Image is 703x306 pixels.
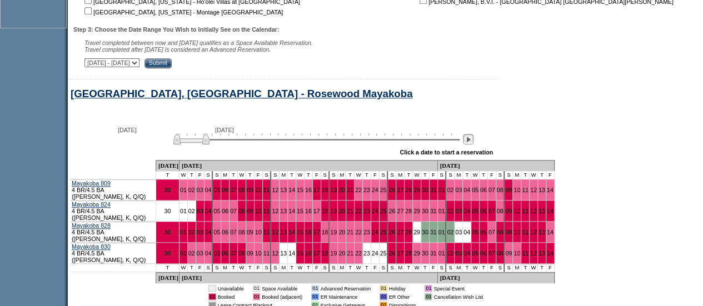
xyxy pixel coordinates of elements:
[430,264,438,272] td: F
[546,264,555,272] td: F
[355,208,362,214] a: 22
[505,264,513,272] td: S
[263,250,270,257] a: 11
[280,208,287,214] a: 13
[430,171,438,179] td: F
[272,187,278,193] a: 12
[297,187,303,193] a: 15
[164,250,171,257] a: 30
[388,229,395,235] a: 26
[539,250,545,257] a: 13
[188,187,195,193] a: 02
[156,264,180,272] td: T
[396,264,405,272] td: M
[530,250,537,257] a: 12
[372,250,378,257] a: 24
[397,208,403,214] a: 27
[330,229,337,235] a: 19
[438,187,445,193] a: 01
[539,187,545,193] a: 13
[472,187,478,193] a: 05
[346,264,355,272] td: T
[313,171,321,179] td: F
[455,187,462,193] a: 03
[238,250,245,257] a: 08
[463,264,471,272] td: T
[72,243,111,250] a: Mayakoba 830
[288,208,295,214] a: 14
[372,229,378,235] a: 24
[71,179,156,200] td: 4 BR/4.5 BA ([PERSON_NAME], K, Q/Q)
[472,229,478,235] a: 05
[338,229,345,235] a: 20
[422,229,428,235] a: 30
[156,171,180,179] td: T
[230,208,237,214] a: 07
[438,160,555,171] td: [DATE]
[263,208,270,214] a: 11
[305,171,313,179] td: T
[430,208,437,214] a: 31
[463,171,471,179] td: T
[480,250,487,257] a: 06
[400,149,493,155] div: Click a date to start a reservation
[347,208,353,214] a: 21
[205,187,212,193] a: 04
[521,264,530,272] td: T
[438,208,445,214] a: 01
[144,58,172,68] input: Submit
[347,229,353,235] a: 21
[330,187,337,193] a: 19
[446,264,455,272] td: S
[230,229,237,235] a: 07
[363,229,370,235] a: 23
[539,208,545,214] a: 13
[288,264,296,272] td: T
[188,208,195,214] a: 02
[338,264,346,272] td: M
[522,208,529,214] a: 11
[213,171,221,179] td: S
[322,250,328,257] a: 18
[530,171,538,179] td: W
[305,229,312,235] a: 16
[380,171,388,179] td: S
[363,250,370,257] a: 23
[396,171,405,179] td: M
[388,250,395,257] a: 26
[513,187,520,193] a: 10
[463,187,470,193] a: 04
[388,171,396,179] td: S
[322,187,328,193] a: 18
[280,171,288,179] td: M
[496,171,505,179] td: S
[313,208,320,214] a: 17
[180,229,187,235] a: 01
[455,171,463,179] td: M
[71,88,412,99] a: [GEOGRAPHIC_DATA], [GEOGRAPHIC_DATA] - Rosewood Mayakoba
[247,208,253,214] a: 09
[255,264,263,272] td: F
[421,171,430,179] td: T
[156,272,180,283] td: [DATE]
[497,250,503,257] a: 08
[547,187,554,193] a: 14
[371,171,380,179] td: F
[405,229,412,235] a: 28
[221,171,230,179] td: M
[488,208,495,214] a: 07
[413,171,421,179] td: W
[238,208,245,214] a: 08
[380,208,387,214] a: 25
[263,187,270,193] a: 11
[405,171,413,179] td: T
[455,229,462,235] a: 03
[263,171,272,179] td: S
[246,171,255,179] td: T
[480,171,488,179] td: T
[480,187,487,193] a: 06
[272,208,278,214] a: 12
[272,250,278,257] a: 12
[222,187,228,193] a: 06
[84,46,271,53] nobr: Travel completed after [DATE] is considered an Advanced Reservation.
